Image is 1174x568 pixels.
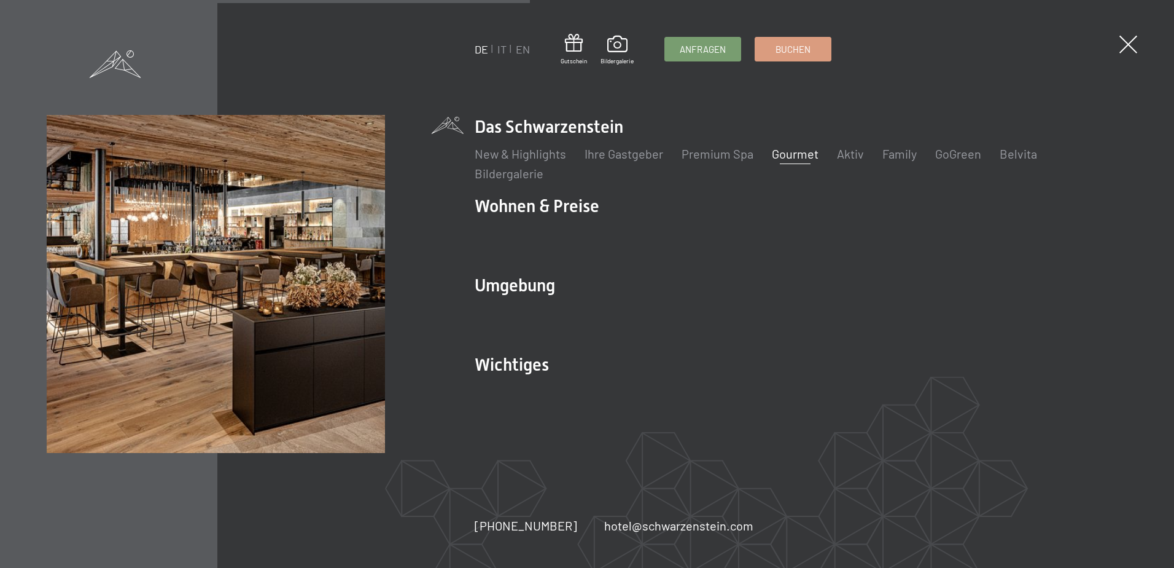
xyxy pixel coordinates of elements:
span: Anfragen [680,43,726,56]
a: Bildergalerie [475,166,543,181]
a: DE [475,42,488,56]
a: Family [882,146,917,161]
a: Premium Spa [682,146,753,161]
a: New & Highlights [475,146,566,161]
a: GoGreen [935,146,981,161]
a: Belvita [1000,146,1037,161]
a: Buchen [755,37,831,61]
span: Bildergalerie [601,57,634,65]
a: Anfragen [665,37,741,61]
a: hotel@schwarzenstein.com [604,517,753,534]
span: [PHONE_NUMBER] [475,518,577,533]
a: IT [497,42,507,56]
a: Aktiv [837,146,864,161]
a: Ihre Gastgeber [585,146,663,161]
a: Bildergalerie [601,36,634,65]
span: Gutschein [561,57,587,65]
a: Gutschein [561,34,587,65]
a: [PHONE_NUMBER] [475,517,577,534]
span: Buchen [776,43,811,56]
a: Gourmet [772,146,818,161]
a: EN [516,42,530,56]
